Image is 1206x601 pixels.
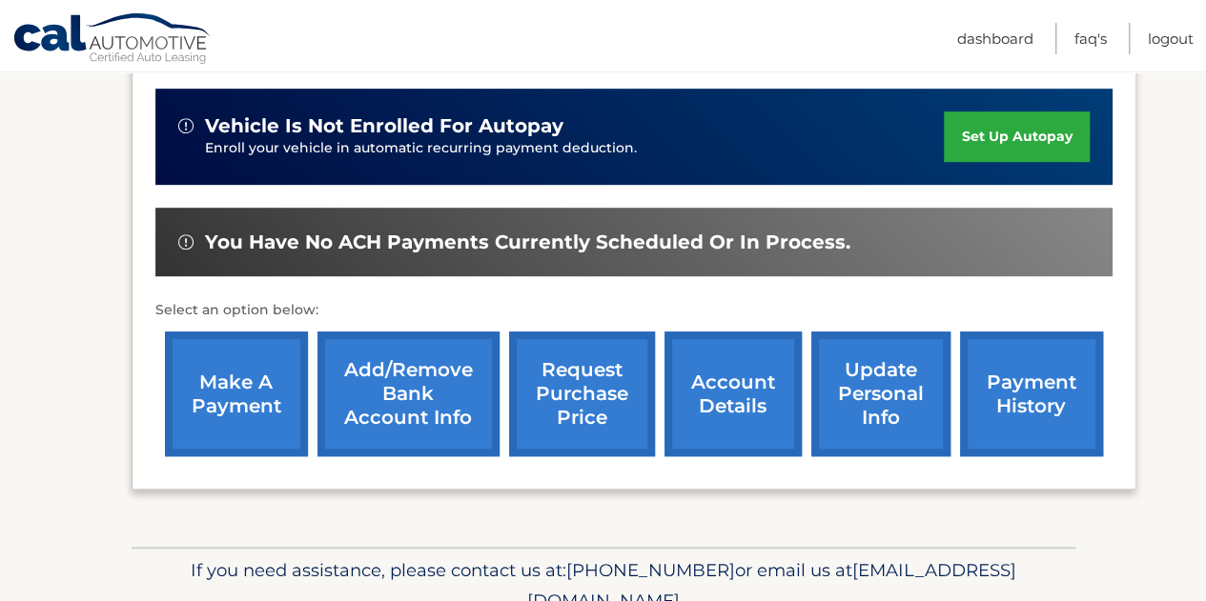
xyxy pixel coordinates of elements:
p: Enroll your vehicle in automatic recurring payment deduction. [205,138,945,159]
a: set up autopay [944,111,1089,162]
span: [PHONE_NUMBER] [566,559,735,581]
a: request purchase price [509,331,655,456]
a: FAQ's [1074,23,1107,54]
p: Select an option below: [155,299,1113,322]
a: Cal Automotive [12,12,213,68]
a: update personal info [811,331,950,456]
img: alert-white.svg [178,118,194,133]
a: Logout [1148,23,1194,54]
a: payment history [960,331,1103,456]
a: make a payment [165,331,308,456]
img: alert-white.svg [178,234,194,250]
a: Dashboard [957,23,1033,54]
a: Add/Remove bank account info [317,331,500,456]
a: account details [664,331,802,456]
span: You have no ACH payments currently scheduled or in process. [205,230,850,254]
span: vehicle is not enrolled for autopay [205,114,563,138]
